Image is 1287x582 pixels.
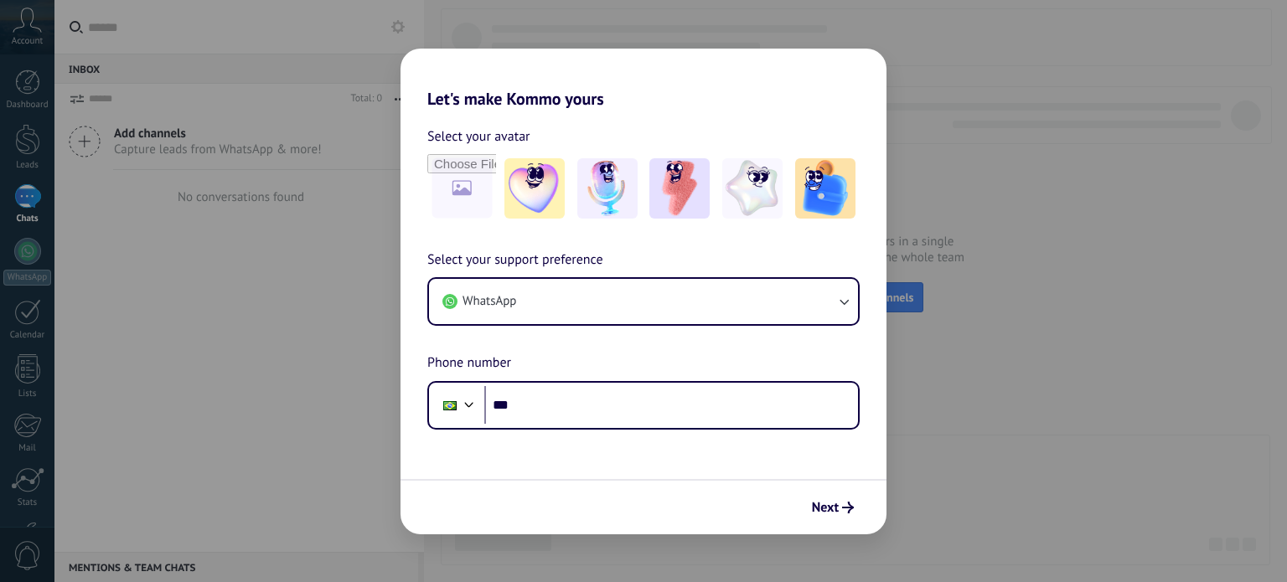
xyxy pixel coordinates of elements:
[577,158,638,219] img: -2.jpeg
[429,279,858,324] button: WhatsApp
[812,502,839,513] span: Next
[649,158,710,219] img: -3.jpeg
[804,493,861,522] button: Next
[427,126,530,147] span: Select your avatar
[722,158,783,219] img: -4.jpeg
[795,158,855,219] img: -5.jpeg
[427,250,603,271] span: Select your support preference
[463,293,516,310] span: WhatsApp
[427,353,511,374] span: Phone number
[401,49,886,109] h2: Let's make Kommo yours
[504,158,565,219] img: -1.jpeg
[434,388,466,423] div: Brazil: + 55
